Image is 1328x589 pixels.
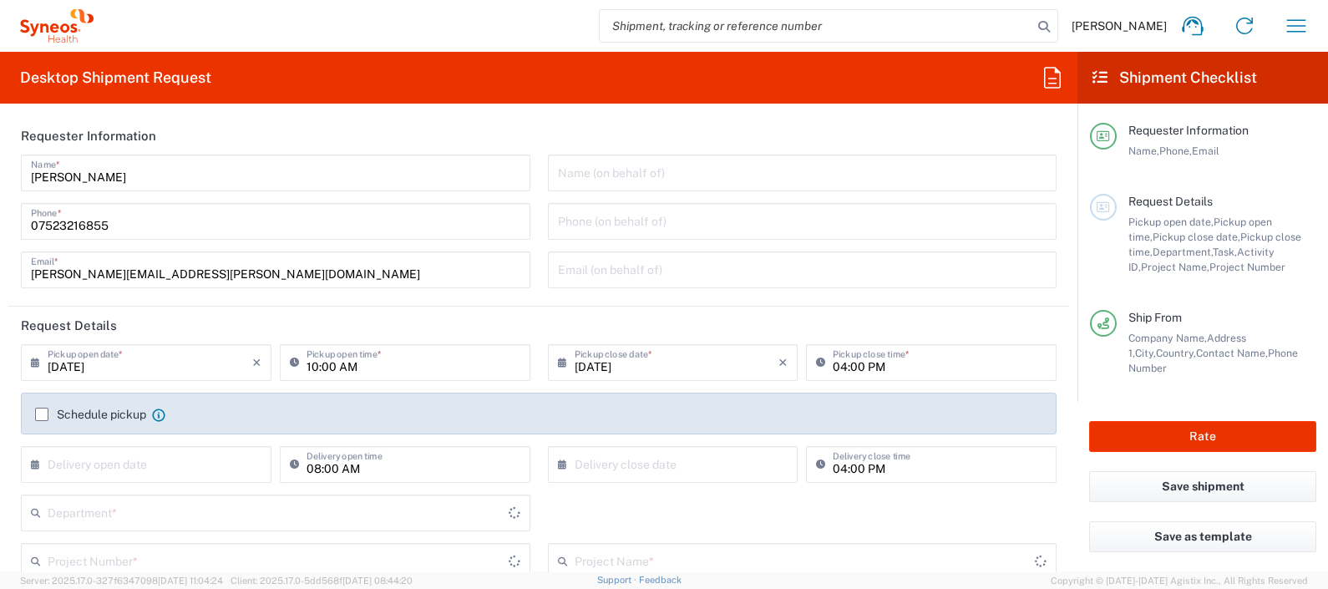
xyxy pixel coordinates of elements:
[20,68,211,88] h2: Desktop Shipment Request
[342,576,413,586] span: [DATE] 08:44:20
[1089,521,1316,552] button: Save as template
[600,10,1032,42] input: Shipment, tracking or reference number
[1141,261,1209,273] span: Project Name,
[1153,246,1213,258] span: Department,
[1153,231,1240,243] span: Pickup close date,
[1128,124,1249,137] span: Requester Information
[231,576,413,586] span: Client: 2025.17.0-5dd568f
[1128,311,1182,324] span: Ship From
[1135,347,1156,359] span: City,
[1156,347,1196,359] span: Country,
[21,317,117,334] h2: Request Details
[1072,18,1167,33] span: [PERSON_NAME]
[1089,421,1316,452] button: Rate
[1128,332,1207,344] span: Company Name,
[1092,68,1257,88] h2: Shipment Checklist
[597,575,639,585] a: Support
[21,128,156,145] h2: Requester Information
[1128,145,1159,157] span: Name,
[1196,347,1268,359] span: Contact Name,
[35,408,146,421] label: Schedule pickup
[639,575,682,585] a: Feedback
[1128,216,1214,228] span: Pickup open date,
[1209,261,1285,273] span: Project Number
[778,349,788,376] i: ×
[1192,145,1219,157] span: Email
[1159,145,1192,157] span: Phone,
[1213,246,1237,258] span: Task,
[20,576,223,586] span: Server: 2025.17.0-327f6347098
[1128,195,1213,208] span: Request Details
[158,576,223,586] span: [DATE] 11:04:24
[1051,573,1308,588] span: Copyright © [DATE]-[DATE] Agistix Inc., All Rights Reserved
[252,349,261,376] i: ×
[1089,471,1316,502] button: Save shipment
